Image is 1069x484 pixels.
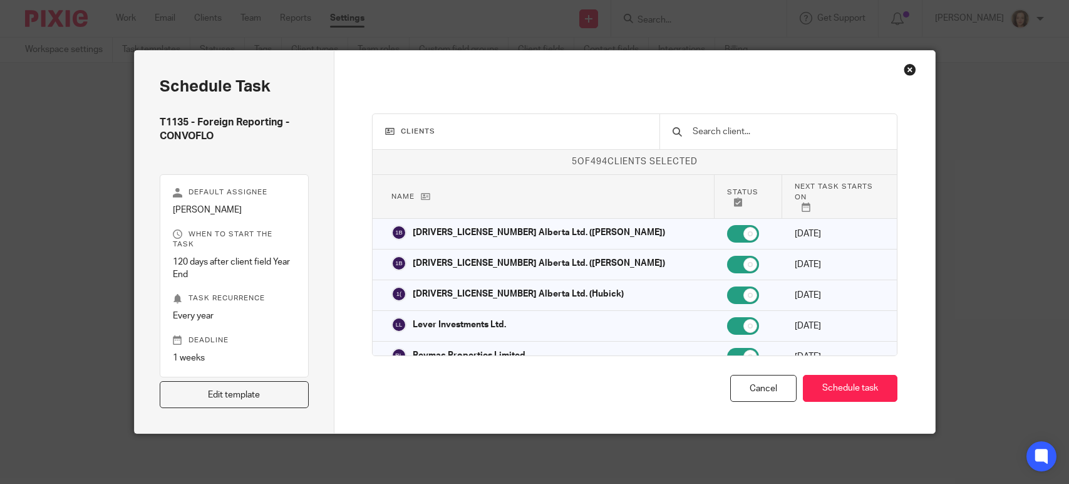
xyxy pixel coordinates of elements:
[413,288,624,300] p: [DRIVERS_LICENSE_NUMBER] Alberta Ltd. (Hubick)
[160,116,309,143] h4: T1135 - Foreign Reporting - CONVOFLO
[391,348,406,363] img: svg%3E
[904,63,916,76] div: Close this dialog window
[591,157,607,166] span: 494
[572,157,577,166] span: 5
[385,127,647,137] h3: Clients
[391,191,702,202] p: Name
[795,258,877,271] p: [DATE]
[691,125,884,139] input: Search client...
[173,335,296,345] p: Deadline
[173,352,296,364] p: 1 weeks
[391,317,406,332] img: svg%3E
[727,187,770,207] p: Status
[173,293,296,303] p: Task recurrence
[413,257,665,270] p: [DRIVERS_LICENSE_NUMBER] Alberta Ltd. ([PERSON_NAME])
[795,289,877,302] p: [DATE]
[413,226,665,239] p: [DRIVERS_LICENSE_NUMBER] Alberta Ltd. ([PERSON_NAME])
[173,229,296,250] p: When to start the task
[795,228,877,240] p: [DATE]
[391,287,406,302] img: svg%3E
[795,181,877,212] p: Next task starts on
[173,256,296,281] p: 120 days after client field Year End
[413,318,506,331] p: Lever Investments Ltd.
[413,349,525,362] p: Reymac Properties Limited
[173,204,296,216] p: [PERSON_NAME]
[160,381,309,408] a: Edit template
[391,256,406,271] img: svg%3E
[160,76,309,97] h2: Schedule task
[391,225,406,240] img: svg%3E
[373,155,897,168] p: of clients selected
[730,375,797,402] div: Cancel
[795,320,877,332] p: [DATE]
[795,350,877,363] p: [DATE]
[803,375,897,402] button: Schedule task
[173,310,296,322] p: Every year
[173,187,296,197] p: Default assignee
